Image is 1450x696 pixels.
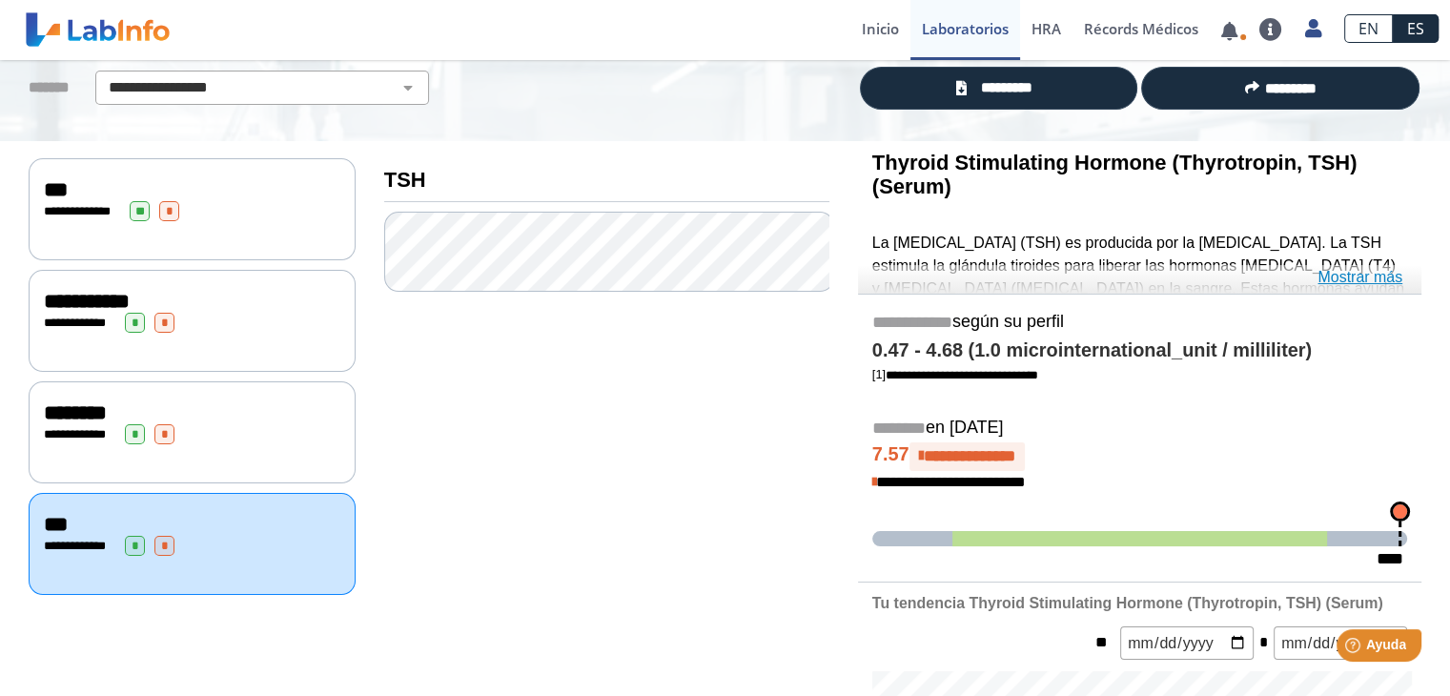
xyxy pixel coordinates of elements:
span: HRA [1031,19,1061,38]
input: mm/dd/yyyy [1120,626,1254,660]
a: EN [1344,14,1393,43]
p: La [MEDICAL_DATA] (TSH) es producida por la [MEDICAL_DATA]. La TSH estimula la glándula tiroides ... [872,232,1407,391]
input: mm/dd/yyyy [1274,626,1407,660]
b: Thyroid Stimulating Hormone (Thyrotropin, TSH) (Serum) [872,151,1358,198]
a: ES [1393,14,1439,43]
b: Tu tendencia Thyroid Stimulating Hormone (Thyrotropin, TSH) (Serum) [872,595,1383,611]
h5: según su perfil [872,312,1407,334]
a: Mostrar más [1317,266,1402,289]
h5: en [DATE] [872,418,1407,440]
a: [1] [872,367,1038,381]
iframe: Help widget launcher [1280,622,1429,675]
h4: 7.57 [872,442,1407,471]
h4: 0.47 - 4.68 (1.0 microinternational_unit / milliliter) [872,339,1407,362]
b: TSH [384,168,426,192]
